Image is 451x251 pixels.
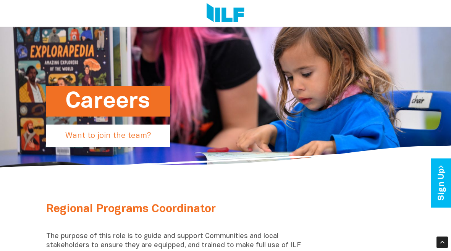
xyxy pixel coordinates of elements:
p: Want to join the team? [46,125,170,147]
h1: Careers [65,86,151,117]
img: Logo [207,3,244,24]
div: Scroll Back to Top [436,237,448,248]
h2: Regional Programs Coordinator [46,203,313,228]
